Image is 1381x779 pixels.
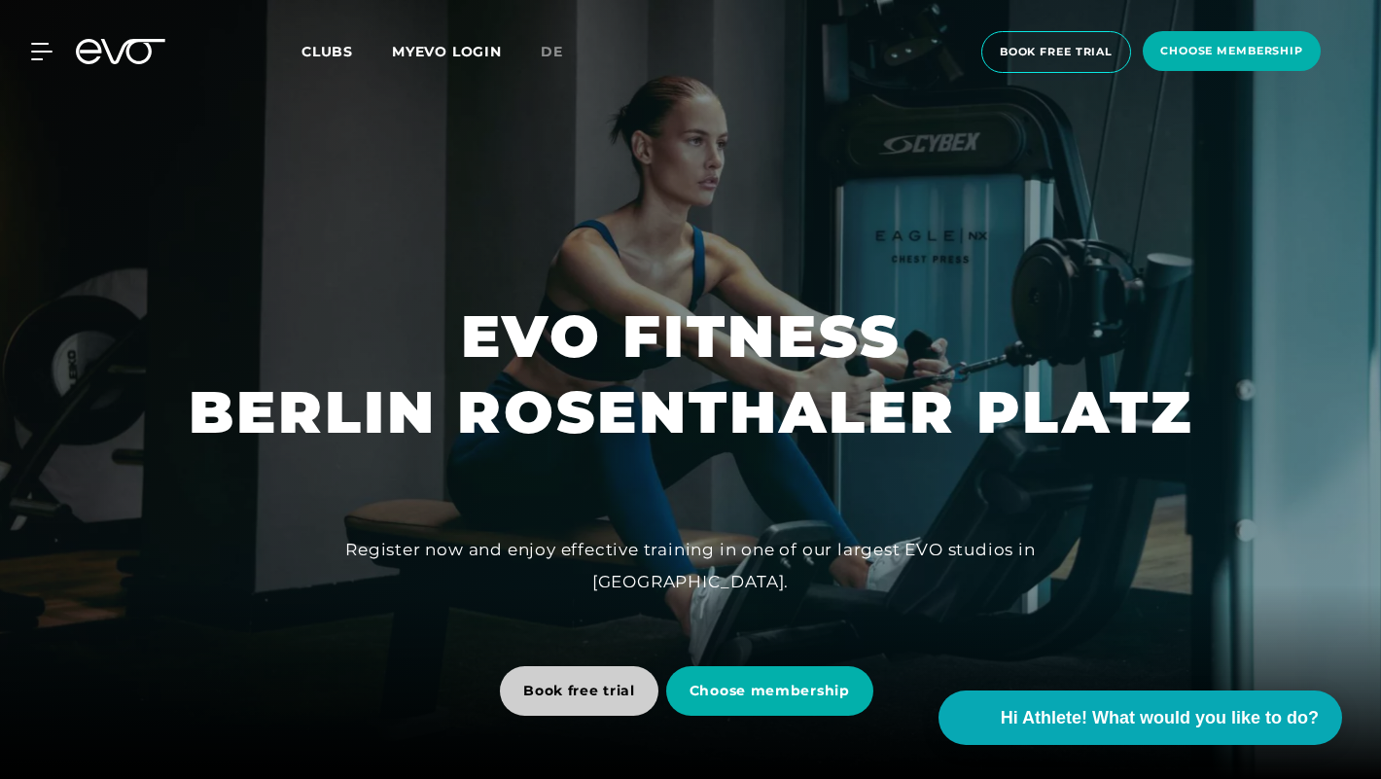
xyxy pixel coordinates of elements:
[301,43,353,60] span: Clubs
[189,299,1193,450] h1: EVO FITNESS BERLIN ROSENTHALER PLATZ
[541,43,563,60] span: de
[666,652,881,730] a: Choose membership
[541,41,586,63] a: de
[938,690,1342,745] button: Hi Athlete! What would you like to do?
[523,681,635,701] span: Book free trial
[1160,43,1303,59] span: choose membership
[392,43,502,60] a: MYEVO LOGIN
[301,42,392,60] a: Clubs
[253,534,1128,597] div: Register now and enjoy effective training in one of our largest EVO studios in [GEOGRAPHIC_DATA].
[500,652,666,730] a: Book free trial
[975,31,1137,73] a: book free trial
[690,681,850,701] span: Choose membership
[1137,31,1327,73] a: choose membership
[1000,44,1113,60] span: book free trial
[1001,705,1319,731] span: Hi Athlete! What would you like to do?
